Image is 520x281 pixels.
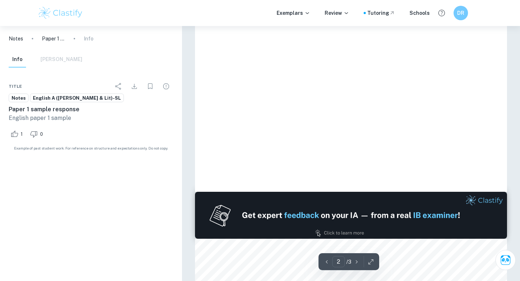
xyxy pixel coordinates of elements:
[325,9,349,17] p: Review
[9,105,173,114] h6: Paper 1 sample response
[367,9,395,17] a: Tutoring
[9,114,173,122] p: English paper 1 sample
[42,35,65,43] p: Paper 1 sample response
[36,131,47,138] span: 0
[435,7,448,19] button: Help and Feedback
[454,6,468,20] button: DR
[17,131,27,138] span: 1
[195,192,507,239] img: Ad
[9,52,26,68] button: Info
[495,250,516,270] button: Ask Clai
[127,79,142,94] div: Download
[409,9,430,17] a: Schools
[38,6,83,20] img: Clastify logo
[277,9,310,17] p: Exemplars
[9,35,23,43] a: Notes
[84,35,94,43] p: Info
[9,83,22,90] span: Title
[9,94,29,103] a: Notes
[9,128,27,140] div: Like
[30,94,124,103] a: English A ([PERSON_NAME] & Lit)-SL
[28,128,47,140] div: Dislike
[9,146,173,151] span: Example of past student work. For reference on structure and expectations only. Do not copy.
[111,79,126,94] div: Share
[9,95,28,102] span: Notes
[346,258,351,266] p: / 3
[159,79,173,94] div: Report issue
[30,95,123,102] span: English A ([PERSON_NAME] & Lit)-SL
[457,9,465,17] h6: DR
[143,79,157,94] div: Bookmark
